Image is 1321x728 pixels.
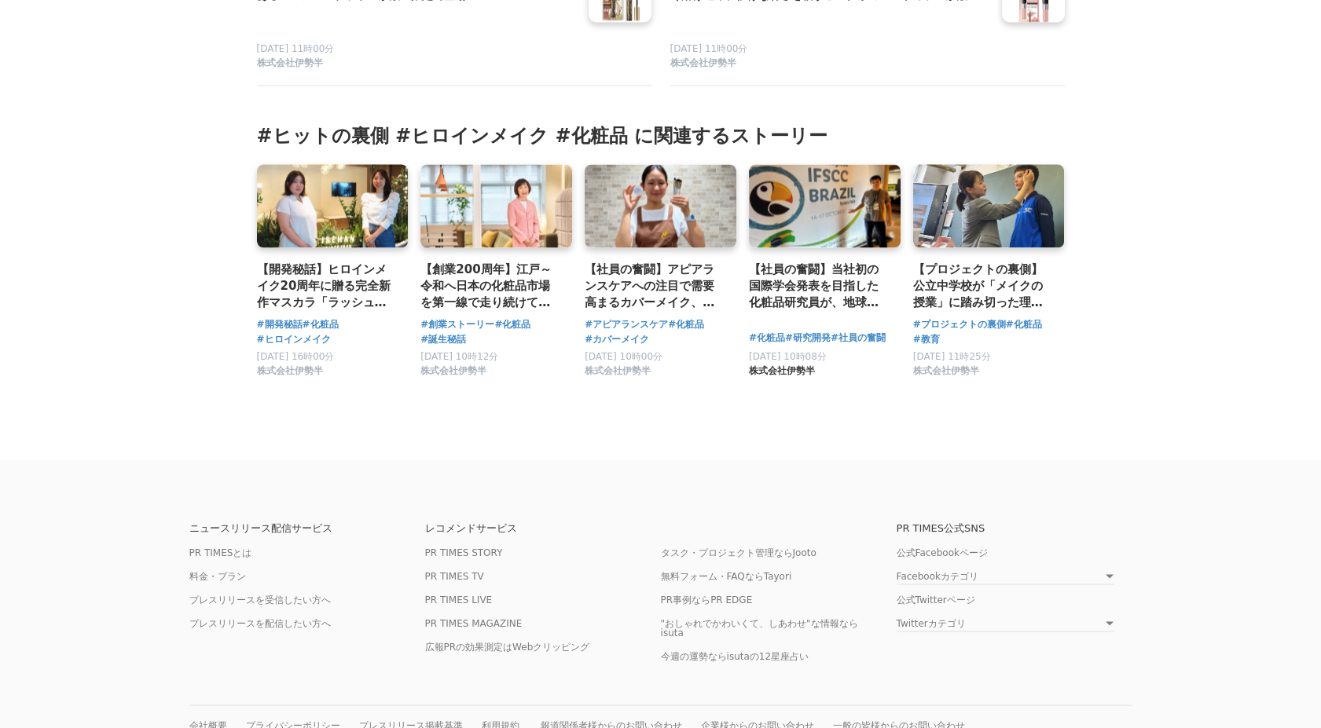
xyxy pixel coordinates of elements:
[420,331,466,346] a: #誕生秘話
[897,547,988,558] a: 公式Facebookページ
[189,547,252,558] a: PR TIMESとは
[257,364,323,377] span: 株式会社伊勢半
[749,260,888,311] a: 【社員の奮闘】当社初の国際学会発表を目指した化粧品研究員が、地球の裏側で夢を実現させるまでの軌跡
[189,570,246,581] a: 料金・プラン
[189,522,425,532] p: ニュースリリース配信サービス
[749,350,827,361] span: [DATE] 10時08分
[257,260,396,311] a: 【開発秘話】ヒロインメイク20周年に贈る完全新作マスカラ「ラッシュハイプ」商品を手にした瞬間の喜び・使った瞬間の驚きを届ける道のり
[257,123,1065,148] h3: #ヒットの裏側 #ヒロインメイク #化粧品 に関連するストーリー
[420,350,498,361] span: [DATE] 10時12分
[585,350,662,361] span: [DATE] 10時00分
[494,316,530,331] a: #化粧品
[189,617,331,628] a: プレスリリースを配信したい方へ
[585,368,651,379] a: 株式会社伊勢半
[897,522,1132,532] p: PR TIMES公式SNS
[749,364,815,377] span: 株式会社伊勢半
[913,316,1006,331] a: #プロジェクトの裏側
[668,316,704,331] a: #化粧品
[425,570,484,581] a: PR TIMES TV
[257,57,323,70] span: 株式会社伊勢半
[913,350,991,361] span: [DATE] 11時25分
[897,571,1114,584] a: Facebookカテゴリ
[425,547,503,558] a: PR TIMES STORY
[420,260,560,311] a: 【創業200周年】江戸～令和へ日本の化粧品市場を第一線で走り続けてきた伊勢半…どんな時代も人々の「美しくありたい」に応えようとひたむきに歩んだ軌跡
[257,316,303,331] a: #開発秘話
[897,618,1114,631] a: Twitterカテゴリ
[425,641,590,652] a: 広報PRの効果測定はWebクリッピング
[425,594,493,605] a: PR TIMES LIVE
[303,316,339,331] a: #化粧品
[420,316,494,331] a: #創業ストーリー
[670,57,989,72] a: 株式会社伊勢半
[661,547,816,558] a: タスク・プロジェクト管理ならJooto
[913,260,1052,311] a: 【プロジェクトの裏側】公立中学校が「メイクの授業」に踏み切った理由とは？！自己表現のツールとしてのメイク体験から得る“本質に迫る深い学び”
[257,57,576,72] a: 株式会社伊勢半
[257,368,323,379] a: 株式会社伊勢半
[897,594,975,605] a: 公式Twitterページ
[257,43,335,54] span: [DATE] 11時00分
[785,330,831,345] a: #研究開発
[661,617,858,638] a: "おしゃれでかわいくて、しあわせ"な情報ならisuta
[913,368,979,379] a: 株式会社伊勢半
[585,316,668,331] a: #アピアランスケア
[585,331,649,346] a: #カバーメイク
[670,57,736,70] span: 株式会社伊勢半
[749,368,815,379] a: 株式会社伊勢半
[1006,316,1042,331] a: #化粧品
[420,364,486,377] span: 株式会社伊勢半
[831,330,886,345] a: #社員の奮闘
[189,594,331,605] a: プレスリリースを受信したい方へ
[913,331,940,346] a: #教育
[661,650,809,661] a: 今週の運勢ならisutaの12星座占い
[661,594,753,605] a: PR事例ならPR EDGE
[425,522,661,532] p: レコメンドサービス
[585,260,724,311] a: 【社員の奮闘】アピアランスケアへの注目で需要高まるカバーメイク、切実なる「隠したい！」に応えるメイクの秘める可能性とは
[913,364,979,377] span: 株式会社伊勢半
[585,364,651,377] span: 株式会社伊勢半
[257,331,331,346] a: #ヒロインメイク
[670,43,748,54] span: [DATE] 11時00分
[425,617,523,628] a: PR TIMES MAGAZINE
[257,350,335,361] span: [DATE] 16時00分
[661,570,792,581] a: 無料フォーム・FAQならTayori
[420,368,486,379] a: 株式会社伊勢半
[749,330,785,345] a: #化粧品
